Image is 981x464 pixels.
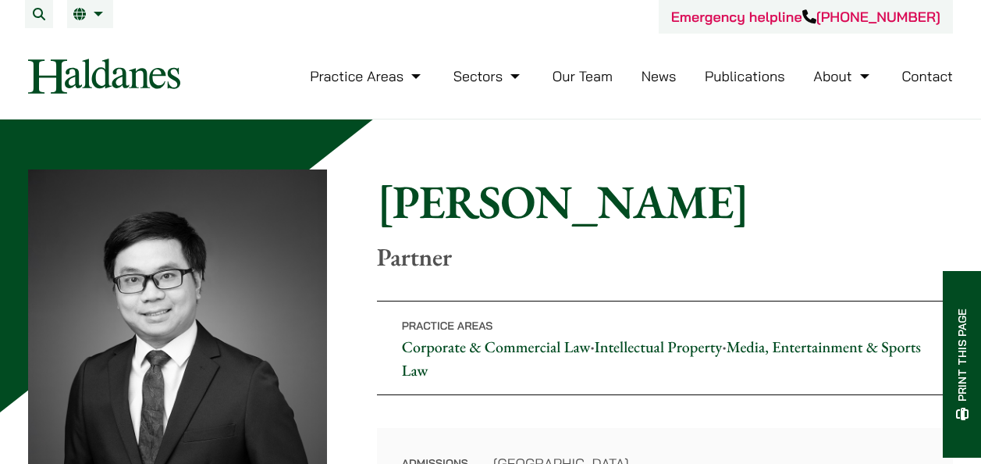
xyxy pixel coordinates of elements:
[377,173,953,230] h1: [PERSON_NAME]
[705,67,785,85] a: Publications
[402,337,591,357] a: Corporate & Commercial Law
[642,67,677,85] a: News
[73,8,107,20] a: EN
[28,59,180,94] img: Logo of Haldanes
[901,67,953,85] a: Contact
[402,319,493,333] span: Practice Areas
[813,67,873,85] a: About
[310,67,425,85] a: Practice Areas
[453,67,524,85] a: Sectors
[671,8,940,26] a: Emergency helpline[PHONE_NUMBER]
[377,242,953,272] p: Partner
[377,301,953,395] p: • •
[595,337,723,357] a: Intellectual Property
[553,67,613,85] a: Our Team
